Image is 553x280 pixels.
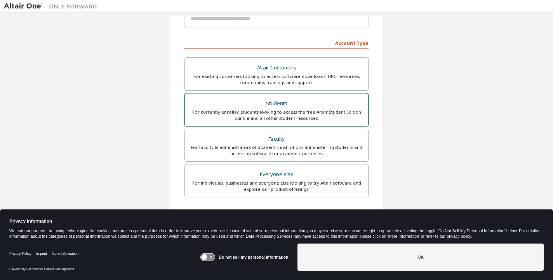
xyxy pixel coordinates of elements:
[190,109,363,121] div: For currently enrolled students looking to access the free Altair Student Edition bundle and all ...
[190,98,363,109] div: Students
[184,36,369,49] div: Account Type
[190,62,363,73] div: Altair Customers
[190,180,363,192] div: For individuals, businesses and everyone else looking to try Altair software and explore our prod...
[190,169,363,180] div: Everyone else
[4,2,101,10] img: Altair One
[190,144,363,157] div: For faculty & administrators of academic institutions administering students and accessing softwa...
[190,134,363,145] div: Faculty
[190,73,363,86] div: For existing customers looking to access software downloads, HPC resources, community, trainings ...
